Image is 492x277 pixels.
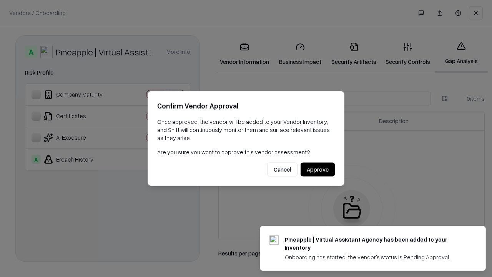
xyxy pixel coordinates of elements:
[157,148,335,156] p: Are you sure you want to approve this vendor assessment?
[157,118,335,142] p: Once approved, the vendor will be added to your Vendor Inventory, and Shift will continuously mon...
[157,100,335,112] h2: Confirm Vendor Approval
[269,235,279,245] img: trypineapple.com
[285,253,467,261] div: Onboarding has started, the vendor's status is Pending Approval.
[285,235,467,252] div: Pineapple | Virtual Assistant Agency has been added to your inventory
[301,163,335,177] button: Approve
[267,163,298,177] button: Cancel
